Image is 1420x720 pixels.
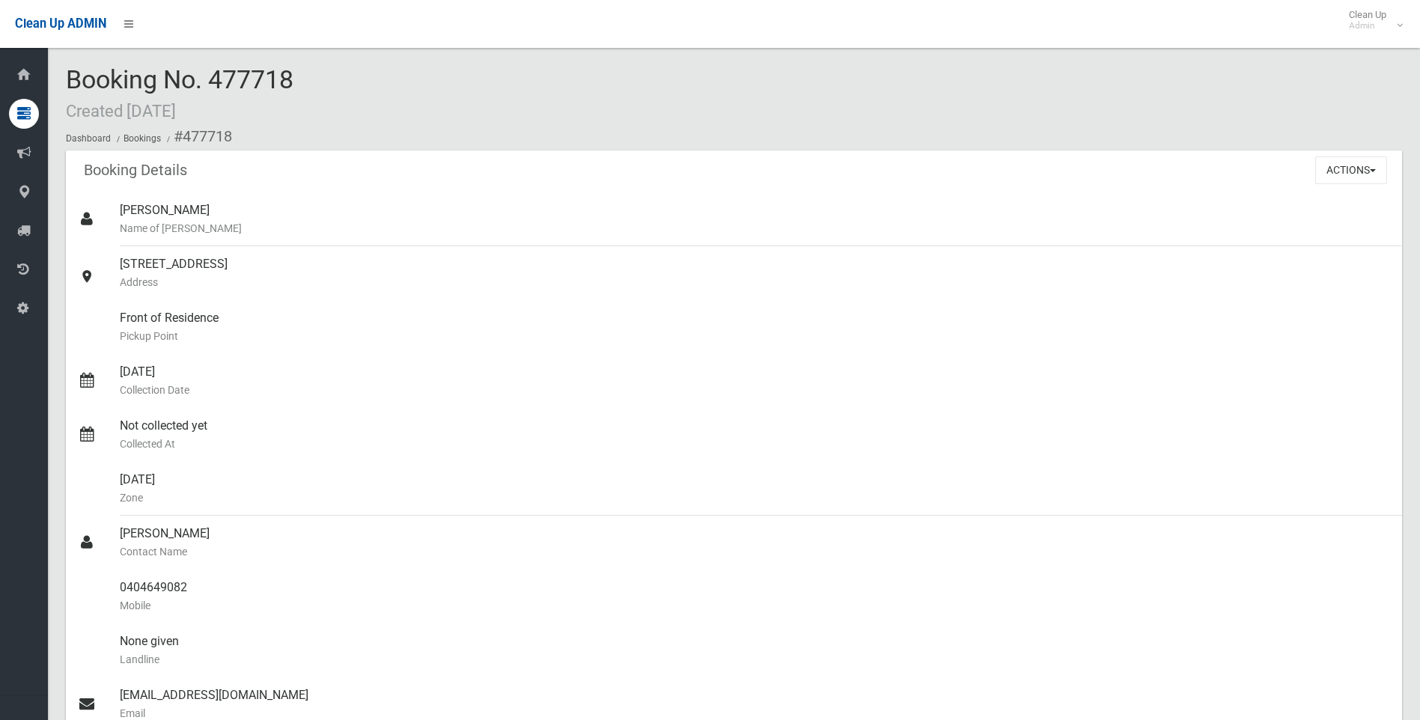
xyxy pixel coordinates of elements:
small: Zone [120,489,1390,507]
div: [PERSON_NAME] [120,192,1390,246]
li: #477718 [163,123,232,150]
small: Admin [1349,20,1386,31]
div: [STREET_ADDRESS] [120,246,1390,300]
small: Collection Date [120,381,1390,399]
div: Not collected yet [120,408,1390,462]
small: Created [DATE] [66,101,176,120]
div: 0404649082 [120,570,1390,623]
span: Clean Up [1341,9,1401,31]
small: Mobile [120,597,1390,614]
header: Booking Details [66,156,205,185]
small: Landline [120,650,1390,668]
div: [DATE] [120,354,1390,408]
button: Actions [1315,156,1387,184]
small: Contact Name [120,543,1390,561]
small: Collected At [120,435,1390,453]
small: Name of [PERSON_NAME] [120,219,1390,237]
span: Booking No. 477718 [66,64,293,123]
div: None given [120,623,1390,677]
div: [PERSON_NAME] [120,516,1390,570]
small: Pickup Point [120,327,1390,345]
div: Front of Residence [120,300,1390,354]
a: Dashboard [66,133,111,144]
small: Address [120,273,1390,291]
div: [DATE] [120,462,1390,516]
a: Bookings [124,133,161,144]
span: Clean Up ADMIN [15,16,106,31]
